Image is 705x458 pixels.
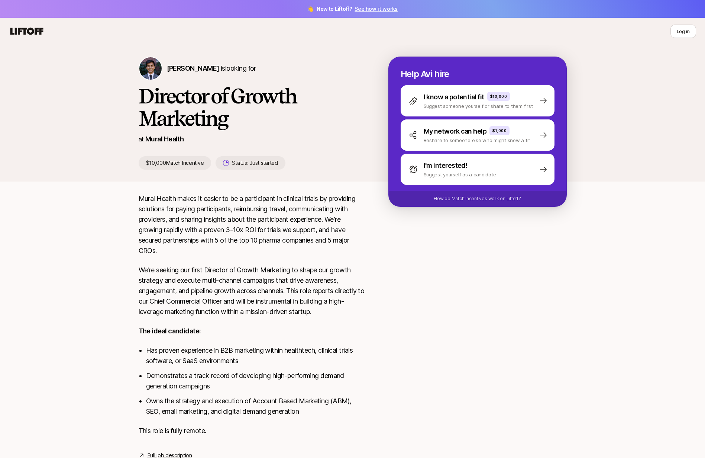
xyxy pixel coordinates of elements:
[139,156,211,170] p: $10,000 Match Incentive
[139,57,162,80] img: Avi Saraf
[167,63,256,74] p: is looking for
[139,134,144,144] p: at
[139,265,365,317] p: We're seeking our first Director of Growth Marketing to shape our growth strategy and execute mul...
[424,137,530,144] p: Reshare to someone else who might know a fit
[424,126,487,137] p: My network can help
[492,128,507,134] p: $1,000
[670,25,696,38] button: Log in
[424,92,484,102] p: I know a potential fit
[401,69,554,79] p: Help Avi hire
[424,160,468,171] p: I'm interested!
[434,195,521,202] p: How do Match Incentives work on Liftoff?
[146,371,365,391] li: Demonstrates a track record of developing high-performing demand generation campaigns
[146,345,365,366] li: Has proven experience in B2B marketing within healthtech, clinical trials software, or SaaS envir...
[167,64,219,72] span: [PERSON_NAME]
[139,426,365,436] p: This role is fully remote.
[139,85,365,129] h1: Director of Growth Marketing
[146,396,365,417] li: Owns the strategy and execution of Account Based Marketing (ABM), SEO, email marketing, and digit...
[232,158,278,167] p: Status:
[307,4,398,13] span: 👋 New to Liftoff?
[139,327,201,335] strong: The ideal candidate:
[145,135,184,143] a: Mural Health
[355,6,398,12] a: See how it works
[250,160,278,166] span: Just started
[424,102,533,110] p: Suggest someone yourself or share to them first
[139,193,365,256] p: Mural Health makes it easier to be a participant in clinical trials by providing solutions for pa...
[490,93,507,99] p: $10,000
[424,171,496,178] p: Suggest yourself as a candidate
